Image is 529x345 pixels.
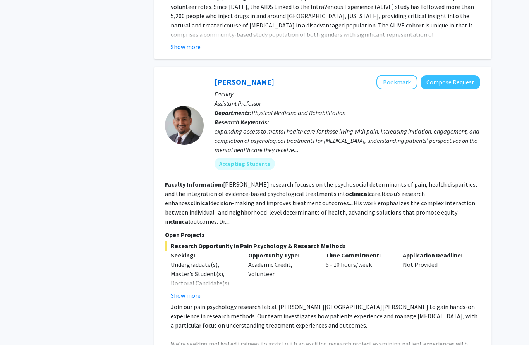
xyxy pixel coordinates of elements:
p: Time Commitment: [326,251,392,260]
p: Open Projects [165,230,480,240]
p: Faculty [215,90,480,99]
mat-chip: Accepting Students [215,158,275,170]
fg-read-more: [PERSON_NAME] research focuses on the psychosocial determinants of pain, health disparities, and ... [165,181,477,226]
b: Faculty Information: [165,181,223,189]
span: Physical Medicine and Rehabilitation [252,109,345,117]
p: Application Deadline: [403,251,469,260]
div: Academic Credit, Volunteer [242,251,320,300]
b: Research Keywords: [215,118,269,126]
p: Opportunity Type: [248,251,314,260]
iframe: Chat [6,310,33,339]
span: Research Opportunity in Pain Psychology & Research Methods [165,242,480,251]
div: 5 - 10 hours/week [320,251,397,300]
a: [PERSON_NAME] [215,77,274,87]
b: clinical [349,190,369,198]
button: Show more [171,291,201,300]
button: Add Fenan Rassu to Bookmarks [376,75,417,90]
p: Assistant Professor [215,99,480,108]
div: Not Provided [397,251,474,300]
b: Departments: [215,109,252,117]
p: Seeking: [171,251,237,260]
b: clinical [170,218,190,226]
b: clinical [190,199,210,207]
button: Show more [171,43,201,52]
p: Join our pain psychology research lab at [PERSON_NAME][GEOGRAPHIC_DATA][PERSON_NAME] to gain hand... [171,302,480,330]
div: expanding access to mental health care for those living with pain, increasing initiation, engagem... [215,127,480,155]
button: Compose Request to Fenan Rassu [421,76,480,90]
